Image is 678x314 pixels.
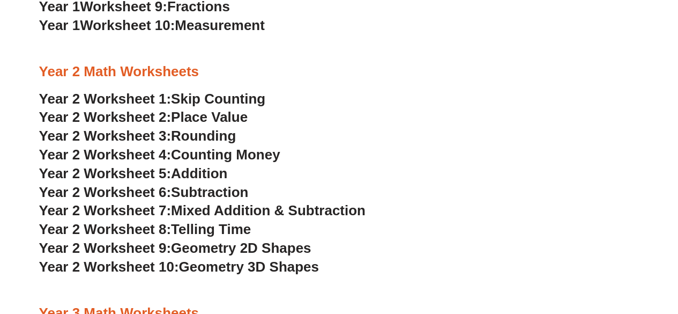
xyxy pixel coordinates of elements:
[171,221,251,237] span: Telling Time
[171,184,248,200] span: Subtraction
[39,91,266,107] a: Year 2 Worksheet 1:Skip Counting
[39,109,248,125] a: Year 2 Worksheet 2:Place Value
[39,259,319,275] a: Year 2 Worksheet 10:Geometry 3D Shapes
[39,91,172,107] span: Year 2 Worksheet 1:
[39,221,251,237] a: Year 2 Worksheet 8:Telling Time
[171,147,280,163] span: Counting Money
[171,91,265,107] span: Skip Counting
[80,17,175,33] span: Worksheet 10:
[171,128,236,144] span: Rounding
[171,202,366,218] span: Mixed Addition & Subtraction
[39,202,172,218] span: Year 2 Worksheet 7:
[171,109,248,125] span: Place Value
[39,240,311,256] a: Year 2 Worksheet 9:Geometry 2D Shapes
[39,240,172,256] span: Year 2 Worksheet 9:
[39,128,236,144] a: Year 2 Worksheet 3:Rounding
[39,147,172,163] span: Year 2 Worksheet 4:
[500,193,678,314] iframe: Chat Widget
[39,109,172,125] span: Year 2 Worksheet 2:
[39,202,366,218] a: Year 2 Worksheet 7:Mixed Addition & Subtraction
[39,165,172,181] span: Year 2 Worksheet 5:
[39,128,172,144] span: Year 2 Worksheet 3:
[171,240,311,256] span: Geometry 2D Shapes
[39,165,228,181] a: Year 2 Worksheet 5:Addition
[39,17,265,33] a: Year 1Worksheet 10:Measurement
[171,165,227,181] span: Addition
[178,259,318,275] span: Geometry 3D Shapes
[39,184,249,200] a: Year 2 Worksheet 6:Subtraction
[39,259,179,275] span: Year 2 Worksheet 10:
[39,221,172,237] span: Year 2 Worksheet 8:
[39,63,639,81] h3: Year 2 Math Worksheets
[39,184,172,200] span: Year 2 Worksheet 6:
[175,17,265,33] span: Measurement
[39,147,280,163] a: Year 2 Worksheet 4:Counting Money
